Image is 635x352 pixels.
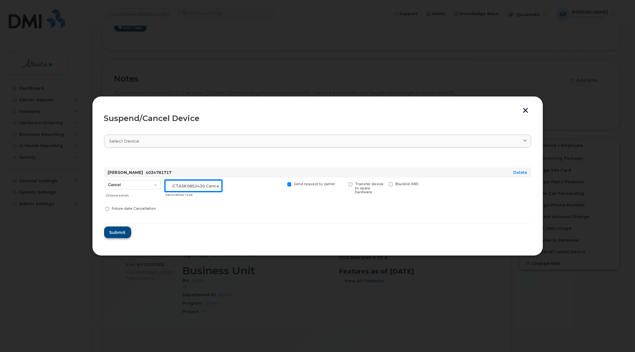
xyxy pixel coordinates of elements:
button: Submit [104,226,131,238]
span: Submit [110,229,126,236]
span: 4034781717 [146,170,172,175]
span: Select device [110,138,140,144]
input: Blacklist IMEI [381,182,384,186]
a: Delete [514,170,527,175]
div: ServiceNow Task [165,192,222,197]
input: Send request to carrier [280,182,283,186]
div: Suspend/Cancel Device [104,115,531,122]
span: Send request to carrier [294,182,335,186]
input: Transfer device to spare hardware [341,182,344,186]
span: Blacklist IMEI [395,182,419,186]
strong: [PERSON_NAME] [108,170,143,175]
div: Choose action [106,190,160,198]
span: Future date Cancellation [112,206,156,211]
span: Transfer device to spare hardware [355,182,383,195]
a: Select device [104,135,531,148]
input: ServiceNow Task [165,180,222,192]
